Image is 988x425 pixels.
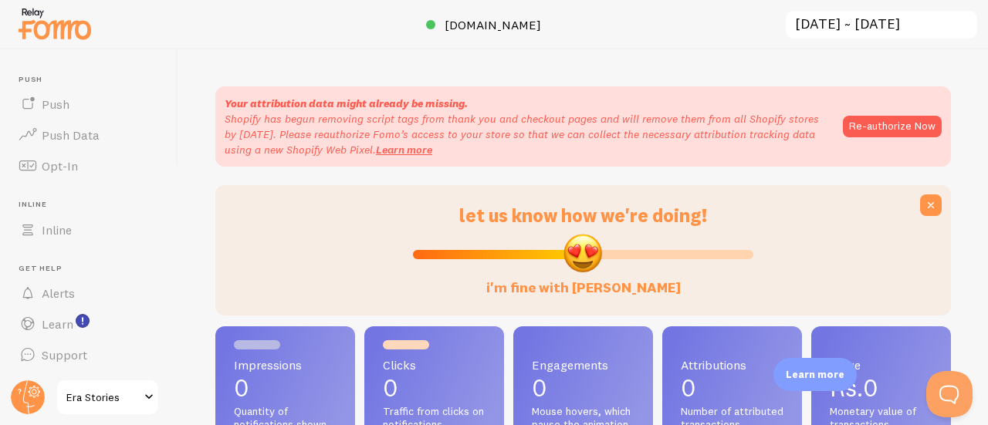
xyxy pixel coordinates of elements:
a: Push Data [9,120,168,150]
div: Learn more [773,358,857,391]
span: Push [42,96,69,112]
p: 0 [383,376,486,400]
p: Shopify has begun removing script tags from thank you and checkout pages and will remove them fro... [225,111,827,157]
a: Push [9,89,168,120]
p: 0 [681,376,783,400]
p: 0 [532,376,634,400]
span: Push Data [42,127,100,143]
iframe: Help Scout Beacon - Open [926,371,973,417]
p: Learn more [786,367,844,382]
span: Inline [19,200,168,210]
a: Era Stories [56,379,160,416]
span: Get Help [19,264,168,274]
span: Engagements [532,359,634,371]
img: emoji.png [562,232,604,274]
span: Support [42,347,87,363]
button: Re-authorize Now [843,116,942,137]
img: fomo-relay-logo-orange.svg [16,4,93,43]
a: Support [9,339,168,370]
p: 0 [234,376,337,400]
span: Push [19,75,168,85]
span: Era Stories [66,388,140,406]
a: Alerts [9,278,168,309]
span: Opt-In [42,158,78,174]
span: Impressions [234,359,337,371]
span: let us know how we're doing! [459,204,707,227]
span: Alerts [42,285,75,301]
span: Rs.0 [830,373,878,403]
span: Inline [42,222,72,238]
span: Attributions [681,359,783,371]
a: Opt-In [9,150,168,181]
span: Learn [42,316,73,332]
strong: Your attribution data might already be missing. [225,96,468,110]
span: Value [830,359,932,371]
span: Clicks [383,359,486,371]
a: Inline [9,214,168,245]
label: i'm fine with [PERSON_NAME] [486,264,681,297]
svg: <p>Watch New Feature Tutorials!</p> [76,314,90,328]
a: Learn [9,309,168,339]
a: Learn more [376,143,432,157]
